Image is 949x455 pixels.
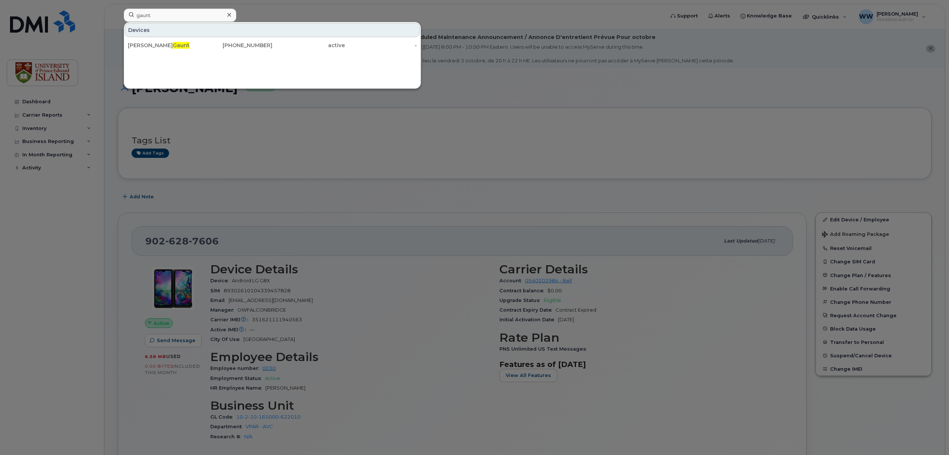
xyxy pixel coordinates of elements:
[345,42,417,49] div: -
[272,42,345,49] div: active
[173,42,190,49] span: Gaunt
[200,42,273,49] div: [PHONE_NUMBER]
[125,23,420,37] div: Devices
[128,42,200,49] div: [PERSON_NAME]
[125,39,420,52] a: [PERSON_NAME]Gaunt[PHONE_NUMBER]active-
